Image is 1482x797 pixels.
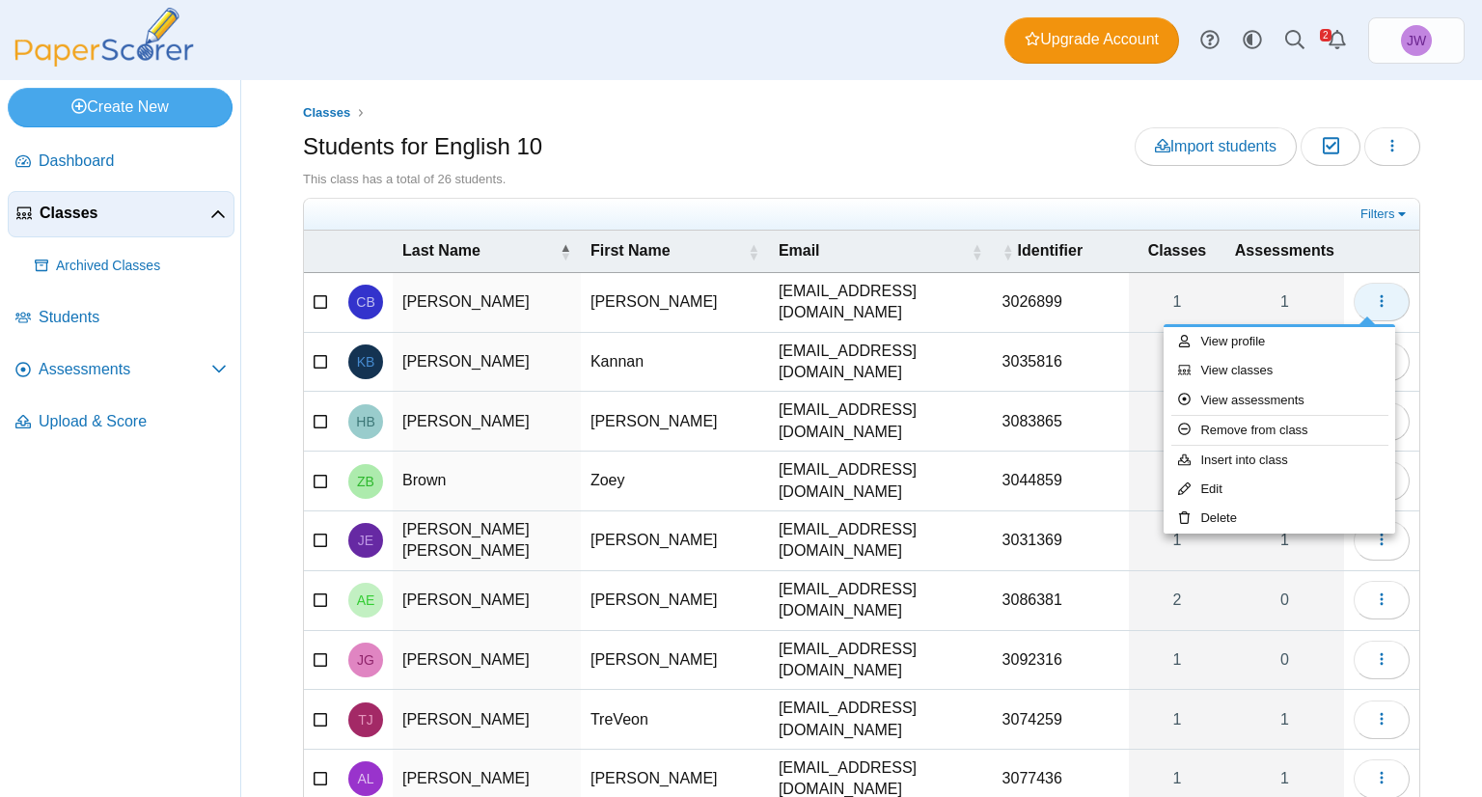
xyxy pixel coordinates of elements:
span: First Name [590,240,744,261]
h1: Students for English 10 [303,130,542,163]
a: View classes [1164,356,1395,385]
td: [EMAIL_ADDRESS][DOMAIN_NAME] [769,631,993,691]
td: [EMAIL_ADDRESS][DOMAIN_NAME] [769,392,993,452]
span: Classes [40,203,210,224]
div: This class has a total of 26 students. [303,171,1420,188]
a: Dashboard [8,139,234,185]
a: Classes [8,191,234,237]
a: 1 [1129,511,1225,570]
a: 0 [1225,571,1344,630]
td: [PERSON_NAME] [581,631,769,691]
span: Dashboard [39,151,227,172]
span: Email [779,240,968,261]
a: 1 [1129,690,1225,749]
td: [EMAIL_ADDRESS][DOMAIN_NAME] [769,333,993,393]
td: Kannan [581,333,769,393]
a: 1 [1129,392,1225,451]
a: View profile [1164,327,1395,356]
td: [PERSON_NAME] [393,392,581,452]
span: Last Name : Activate to invert sorting [560,242,571,261]
span: Last Name [402,240,556,261]
td: 3031369 [993,511,1130,571]
a: 1 [1225,511,1344,570]
td: 3074259 [993,690,1130,750]
a: Upgrade Account [1004,17,1179,64]
td: [PERSON_NAME] [581,273,769,333]
span: Cole Baughn [356,295,374,309]
a: Import students [1135,127,1297,166]
td: [PERSON_NAME] [581,392,769,452]
span: TreVeon Jones [358,713,373,727]
a: Archived Classes [27,243,234,289]
span: Import students [1155,138,1276,154]
a: Students [8,295,234,342]
span: Upload & Score [39,411,227,432]
a: Edit [1164,475,1395,504]
td: [PERSON_NAME] [393,571,581,631]
td: [EMAIL_ADDRESS][DOMAIN_NAME] [769,690,993,750]
a: View assessments [1164,386,1395,415]
td: 3083865 [993,392,1130,452]
a: Joshua Williams [1368,17,1465,64]
td: 3035816 [993,333,1130,393]
a: 1 [1225,690,1344,749]
td: Zoey [581,452,769,511]
a: Remove from class [1164,416,1395,445]
td: [PERSON_NAME] [581,571,769,631]
span: Assessments [1235,240,1334,261]
a: 1 [1129,631,1225,690]
span: Email : Activate to sort [972,242,983,261]
span: Joshua Williams [1407,34,1426,47]
span: Alvin Leon [357,772,373,785]
span: Classes [303,105,350,120]
span: Identifier : Activate to sort [1002,242,1014,261]
td: 3026899 [993,273,1130,333]
span: Identifier [1018,240,1120,261]
td: [PERSON_NAME] [393,273,581,333]
td: [EMAIL_ADDRESS][DOMAIN_NAME] [769,571,993,631]
td: [EMAIL_ADDRESS][DOMAIN_NAME] [769,273,993,333]
td: Brown [393,452,581,511]
img: PaperScorer [8,8,201,67]
a: Create New [8,88,233,126]
a: 1 [1129,273,1225,332]
span: Assessments [39,359,211,380]
td: 3092316 [993,631,1130,691]
td: TreVeon [581,690,769,750]
span: Hannah Brovelli [356,415,374,428]
a: 0 [1225,631,1344,690]
td: [PERSON_NAME] [PERSON_NAME] [393,511,581,571]
a: Upload & Score [8,399,234,446]
a: PaperScorer [8,53,201,69]
a: Assessments [8,347,234,394]
span: Students [39,307,227,328]
a: 2 [1129,571,1225,630]
td: 3044859 [993,452,1130,511]
td: [PERSON_NAME] [393,333,581,393]
span: Zoey Brown [357,475,374,488]
a: Filters [1356,205,1414,224]
a: Delete [1164,504,1395,533]
span: Juliette Garcia Garcia [357,653,374,667]
a: Alerts [1316,19,1358,62]
td: [PERSON_NAME] [393,690,581,750]
td: 3086381 [993,571,1130,631]
td: [PERSON_NAME] [393,631,581,691]
span: Joshua Williams [1401,25,1432,56]
a: 1 [1225,273,1344,332]
a: 1 [1129,333,1225,392]
td: [EMAIL_ADDRESS][DOMAIN_NAME] [769,452,993,511]
span: Jonathan Escalera Vacio [358,534,373,547]
td: [PERSON_NAME] [581,511,769,571]
td: [EMAIL_ADDRESS][DOMAIN_NAME] [769,511,993,571]
a: Classes [298,101,356,125]
a: Insert into class [1164,446,1395,475]
span: Kannan Boyer [357,355,375,369]
span: First Name : Activate to sort [748,242,759,261]
span: Classes [1139,240,1216,261]
span: Archived Classes [56,257,227,276]
span: Upgrade Account [1025,29,1159,50]
span: Alexander Esquivel Sanchez [357,593,375,607]
a: 1 [1129,452,1225,510]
